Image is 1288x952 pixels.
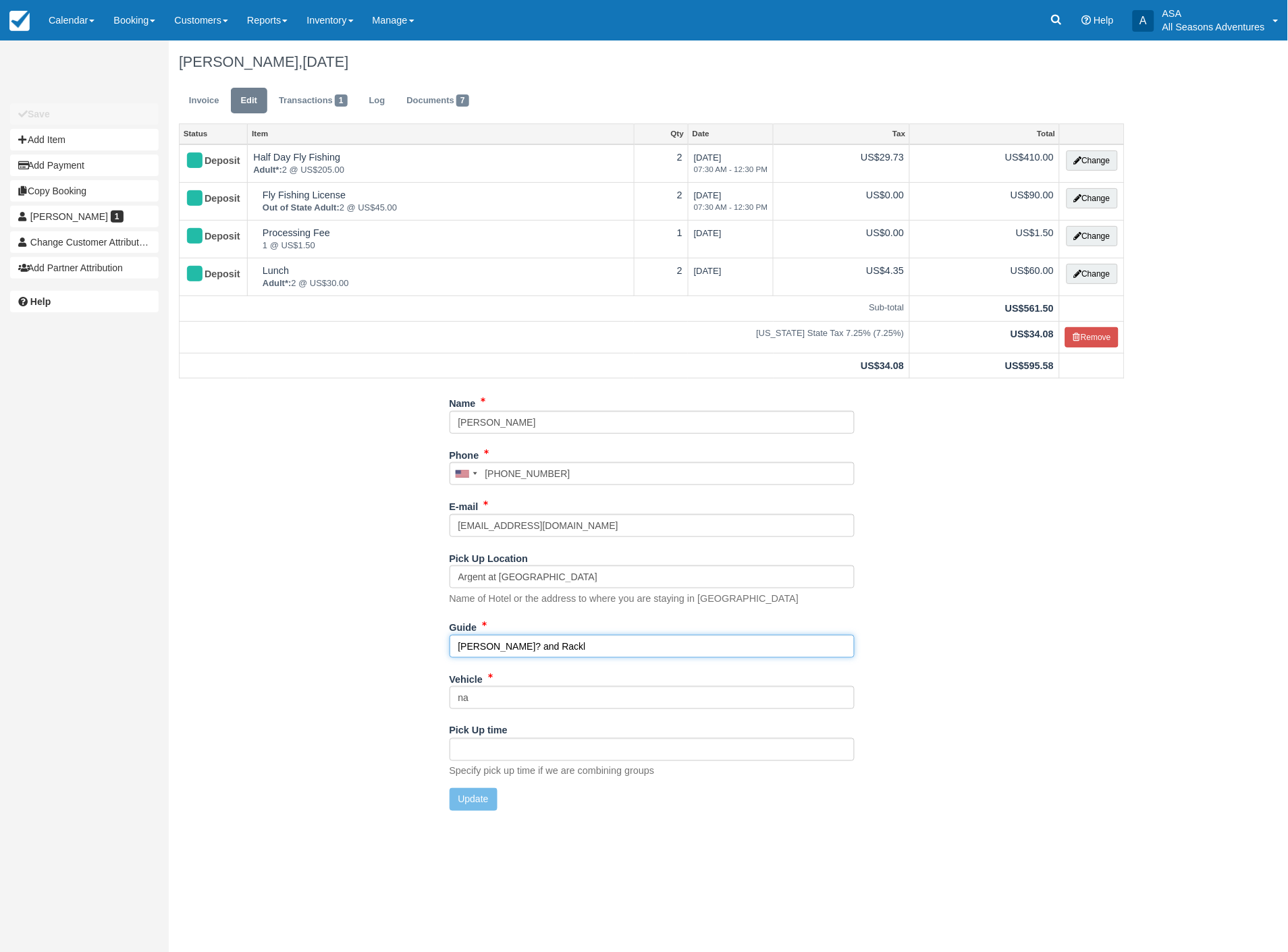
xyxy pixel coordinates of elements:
td: Half Day Fly Fishing [248,144,635,183]
strong: US$34.08 [1011,329,1054,339]
td: US$410.00 [910,144,1060,183]
td: US$1.50 [910,220,1060,258]
a: Qty [635,124,688,143]
a: [PERSON_NAME] 1 [10,206,159,227]
button: Change [1067,264,1118,284]
em: 07:30 AM - 12:30 PM [694,202,768,213]
em: [US_STATE] State Tax 7.25% (7.25%) [185,327,904,340]
em: 07:30 AM - 12:30 PM [694,164,768,175]
em: Sub-total [185,302,904,314]
p: Name of Hotel or the address to where you are staying in [GEOGRAPHIC_DATA] [450,592,799,606]
strong: Out of State Adult [263,202,340,213]
td: US$90.00 [910,182,1060,220]
p: All Seasons Adventures [1162,20,1265,34]
button: Change [1067,150,1118,171]
button: Add Payment [10,155,159,176]
a: Invoice [179,88,230,114]
p: Specify pick up time if we are combining groups [450,764,655,779]
td: US$0.00 [774,220,910,258]
div: United States: +1 [450,463,481,484]
label: E-mail [450,495,479,514]
td: Lunch [248,258,635,296]
a: Documents7 [396,88,479,114]
em: 2 @ US$45.00 [263,202,628,215]
strong: US$595.58 [1005,360,1054,371]
img: checkfront-main-nav-mini-logo.png [9,11,30,31]
button: Change [1067,188,1118,208]
span: [DATE] [694,152,768,175]
span: Help [1094,15,1114,26]
strong: US$34.08 [861,360,904,371]
span: 1 [335,94,348,107]
div: Deposit [185,188,230,210]
a: Edit [231,88,267,114]
div: Deposit [185,150,230,172]
span: 1 [111,211,124,223]
a: Total [910,124,1059,143]
a: Transactions1 [269,88,358,114]
strong: Adult* [253,165,281,175]
td: Fly Fishing License [248,182,635,220]
span: [DATE] [694,266,722,276]
a: Help [10,291,159,312]
td: Processing Fee [248,220,635,258]
label: Vehicle [450,668,483,687]
button: Change [1067,226,1118,246]
a: Tax [774,124,909,143]
label: Pick Up Location [450,547,529,566]
a: Date [689,124,774,143]
button: Add Partner Attribution [10,257,159,279]
em: 2 @ US$205.00 [253,164,628,177]
strong: Adult* [263,278,291,288]
a: Item [248,124,634,143]
td: US$4.35 [774,258,910,296]
td: US$0.00 [774,182,910,220]
label: Pick Up time [450,719,508,738]
p: ASA [1162,7,1265,20]
button: Add Item [10,129,159,150]
div: Deposit [185,264,230,285]
td: US$29.73 [774,144,910,183]
b: Help [30,296,51,307]
span: [DATE] [694,190,768,213]
div: A [1133,10,1154,32]
strong: US$561.50 [1005,303,1054,314]
b: Save [28,109,50,119]
button: Save [10,103,159,125]
span: [PERSON_NAME] [30,211,108,222]
span: 7 [456,94,469,107]
em: 1 @ US$1.50 [263,240,628,252]
td: US$60.00 [910,258,1060,296]
div: Deposit [185,226,230,248]
button: Change Customer Attribution [10,231,159,253]
button: Update [450,788,498,811]
button: Copy Booking [10,180,159,202]
a: Status [180,124,247,143]
i: Help [1081,16,1091,25]
a: Log [359,88,396,114]
span: Change Customer Attribution [30,237,152,248]
button: Remove [1065,327,1119,347]
h1: [PERSON_NAME], [179,54,1125,70]
td: 2 [634,258,688,296]
label: Guide [450,616,477,635]
td: 2 [634,144,688,183]
label: Phone [450,444,479,463]
td: 1 [634,220,688,258]
em: 2 @ US$30.00 [263,277,628,290]
label: Name [450,392,476,411]
td: 2 [634,182,688,220]
span: [DATE] [302,53,348,70]
span: [DATE] [694,228,722,238]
